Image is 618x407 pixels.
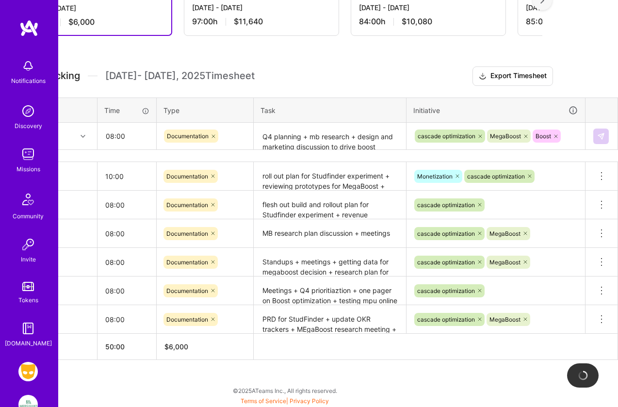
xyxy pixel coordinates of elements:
input: HH:MM [98,249,156,275]
a: Privacy Policy [290,397,329,405]
div: © 2025 ATeams Inc., All rights reserved. [5,378,565,403]
div: 84:00 h [359,16,498,27]
img: tokens [22,282,34,291]
span: Documentation [166,316,208,323]
span: MegaBoost [489,259,520,266]
div: Notifications [11,76,46,86]
a: Grindr: Product & Marketing [16,362,40,381]
th: 50:00 [98,334,157,360]
div: Missions [16,164,40,174]
div: Discovery [15,121,42,131]
span: Boost [536,132,551,140]
div: [DATE] - [DATE] [359,2,498,13]
div: 97:00 h [192,16,331,27]
span: cascade optimization [417,316,475,323]
button: Export Timesheet [472,66,553,86]
input: HH:MM [98,123,156,149]
div: [DATE] - [DATE] [26,3,163,13]
th: Type [157,98,254,123]
img: guide book [18,319,38,338]
img: Invite [18,235,38,254]
div: Initiative [413,105,578,116]
input: HH:MM [98,163,156,189]
span: $6,000 [68,17,95,27]
img: Community [16,188,40,211]
span: Monetization [417,173,453,180]
span: cascade optimization [467,173,525,180]
div: Time [104,105,149,115]
span: Documentation [166,173,208,180]
span: [DATE] - [DATE] , 2025 Timesheet [105,70,255,82]
span: cascade optimization [417,230,475,237]
input: HH:MM [98,307,156,332]
span: MegaBoost [490,132,521,140]
img: loading [576,369,589,382]
img: logo [19,19,39,37]
div: Tokens [18,295,38,305]
textarea: Q4 planning + mb research + design and marketing discussion to drive boost repurchase [255,124,405,149]
img: teamwork [18,145,38,164]
img: discovery [18,101,38,121]
div: [DOMAIN_NAME] [5,338,52,348]
span: cascade optimization [418,132,475,140]
span: cascade optimization [417,287,475,294]
i: icon Chevron [81,134,85,139]
textarea: PRD for StudFinder + update OKR trackers + MEgaBoost research meeting + Boost data analysis [255,306,405,333]
span: | [241,397,329,405]
span: $ 6,000 [164,342,188,351]
input: HH:MM [98,278,156,304]
span: MegaBoost [489,316,520,323]
img: Grindr: Product & Marketing [18,362,38,381]
div: null [593,129,610,144]
img: bell [18,56,38,76]
a: Terms of Service [241,397,286,405]
th: Task [254,98,407,123]
div: Invite [21,254,36,264]
span: Documentation [166,287,208,294]
span: $11,640 [234,16,263,27]
textarea: roll out plan for Studfinder experiment + reviewing prototypes for MegaBoost + new SKU creation f... [255,163,405,190]
input: HH:MM [98,221,156,246]
input: HH:MM [98,192,156,218]
span: Documentation [167,132,209,140]
span: $10,080 [402,16,432,27]
textarea: Meetings + Q4 prioritiaztion + one pager on Boost optimization + testing mpu online [255,277,405,304]
div: 50:00 h [26,17,163,27]
span: cascade optimization [417,201,475,209]
span: Documentation [166,201,208,209]
span: cascade optimization [417,259,475,266]
img: Submit [597,132,605,140]
textarea: MB research plan discussion + meetings [255,220,405,247]
span: Documentation [166,230,208,237]
div: Community [13,211,44,221]
span: Documentation [166,259,208,266]
span: MegaBoost [489,230,520,237]
div: [DATE] - [DATE] [192,2,331,13]
textarea: Standups + meetings + getting data for megaboost decision + research plan for MegaBoost + testing... [255,249,405,276]
textarea: flesh out build and rollout plan for Studfinder experiment + revenue meetings [255,192,405,218]
i: icon Download [479,71,487,81]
